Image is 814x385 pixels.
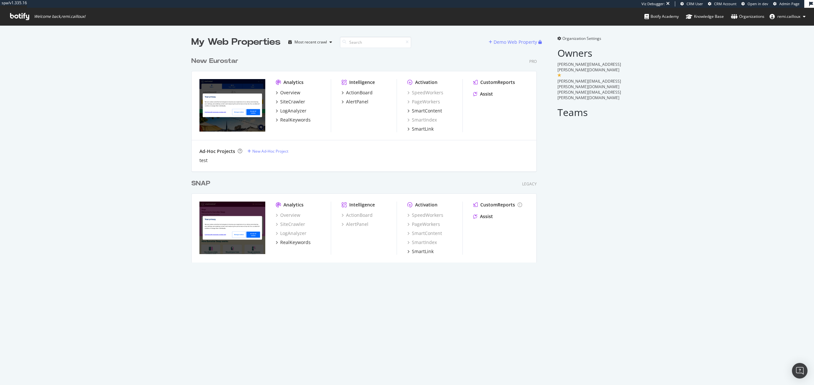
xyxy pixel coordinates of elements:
div: Activation [415,202,437,208]
a: CRM Account [708,1,736,6]
a: RealKeywords [276,239,311,246]
a: Organizations [731,8,764,25]
a: AlertPanel [341,99,368,105]
a: Admin Page [773,1,799,6]
button: Most recent crawl [286,37,335,47]
span: Open in dev [748,1,768,6]
a: PageWorkers [407,221,440,227]
div: RealKeywords [280,117,311,123]
a: New Eurostar [191,56,241,66]
div: Activation [415,79,437,86]
a: AlertPanel [341,221,368,227]
h2: Teams [557,107,623,118]
img: SNAP [199,202,265,254]
div: Pro [529,59,537,64]
a: SpeedWorkers [407,212,443,218]
div: SmartLink [412,248,434,255]
div: RealKeywords [280,239,311,246]
a: SpeedWorkers [407,89,443,96]
h2: Owners [557,48,623,58]
button: Demo Web Property [489,37,538,47]
div: My Web Properties [191,36,281,49]
div: Botify Academy [644,13,679,20]
a: SNAP [191,179,213,188]
div: Organizations [731,13,764,20]
a: SmartLink [407,248,434,255]
a: LogAnalyzer [276,108,306,114]
div: grid [191,49,542,262]
span: CRM User [687,1,703,6]
a: PageWorkers [407,99,440,105]
div: Overview [280,89,300,96]
div: SmartLink [412,126,434,132]
a: SmartIndex [407,239,437,246]
span: remi.cailloux [777,14,800,19]
span: Admin Page [779,1,799,6]
span: Organization Settings [562,36,601,41]
div: Open Intercom Messenger [792,363,808,379]
div: New Ad-Hoc Project [252,148,288,154]
div: Assist [480,213,493,220]
a: test [199,157,208,164]
div: CustomReports [480,202,515,208]
span: Welcome back, remi.cailloux ! [34,14,85,19]
div: Intelligence [349,202,375,208]
div: SiteCrawler [280,99,305,105]
a: LogAnalyzer [276,230,306,237]
a: Overview [276,89,300,96]
input: Search [340,37,411,48]
button: remi.cailloux [764,11,811,22]
div: Viz Debugger: [641,1,665,6]
a: SiteCrawler [276,221,305,227]
a: RealKeywords [276,117,311,123]
div: ActionBoard [346,89,373,96]
div: LogAnalyzer [280,108,306,114]
a: SmartLink [407,126,434,132]
a: Knowledge Base [686,8,724,25]
a: SmartContent [407,230,442,237]
div: Knowledge Base [686,13,724,20]
div: Analytics [283,79,304,86]
a: Assist [473,213,493,220]
span: [PERSON_NAME][EMAIL_ADDRESS][PERSON_NAME][DOMAIN_NAME] [557,89,621,100]
a: Assist [473,91,493,97]
div: Ad-Hoc Projects [199,148,235,155]
div: SmartContent [412,108,442,114]
div: SNAP [191,179,210,188]
div: New Eurostar [191,56,238,66]
a: ActionBoard [341,212,373,218]
a: CustomReports [473,79,515,86]
a: Open in dev [741,1,768,6]
div: Demo Web Property [494,39,537,45]
div: Analytics [283,202,304,208]
a: CRM User [680,1,703,6]
a: Overview [276,212,300,218]
div: Intelligence [349,79,375,86]
div: Most recent crawl [294,40,327,44]
a: SiteCrawler [276,99,305,105]
a: New Ad-Hoc Project [247,148,288,154]
div: Assist [480,91,493,97]
span: [PERSON_NAME][EMAIL_ADDRESS][PERSON_NAME][DOMAIN_NAME] [557,78,621,89]
div: CustomReports [480,79,515,86]
a: Botify Academy [644,8,679,25]
div: Legacy [522,181,537,187]
a: Demo Web Property [489,39,538,45]
img: www.eurostar.com [199,79,265,132]
a: CustomReports [473,202,522,208]
a: SmartContent [407,108,442,114]
a: SmartIndex [407,117,437,123]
